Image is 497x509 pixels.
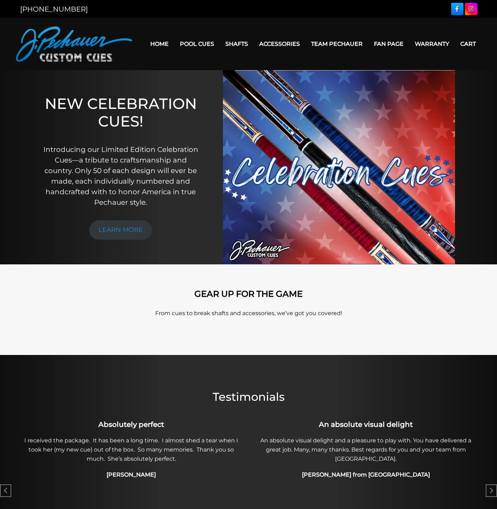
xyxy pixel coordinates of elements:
[254,35,305,53] a: Accessories
[41,144,201,208] p: Introducing our Limited Edition Celebration Cues—a tribute to craftsmanship and country. Only 50 ...
[455,35,481,53] a: Cart
[253,471,479,479] h4: [PERSON_NAME] from [GEOGRAPHIC_DATA]
[18,436,245,464] p: I received the package. It has been a long time. I almost shed a tear when I took her (my new cue...
[368,35,409,53] a: Fan Page
[18,471,245,479] h4: [PERSON_NAME]
[253,419,479,430] h3: An absolute visual delight
[174,35,220,53] a: Pool Cues
[145,35,174,53] a: Home
[194,289,303,299] strong: GEAR UP FOR THE GAME
[89,220,152,240] a: LEARN MORE
[253,436,479,464] p: An absolute visual delight and a pleasure to play with. You have delivered a great job. Many, man...
[220,35,254,53] a: Shafts
[252,419,480,482] div: 2 / 49
[18,419,245,482] div: 1 / 49
[16,26,132,62] img: Pechauer Custom Cues
[18,419,245,430] h3: Absolutely perfect
[48,309,450,318] p: From cues to break shafts and accessories, we’ve got you covered!
[20,5,88,13] a: [PHONE_NUMBER]
[409,35,455,53] a: Warranty
[305,35,368,53] a: Team Pechauer
[41,95,201,135] h1: NEW CELEBRATION CUES!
